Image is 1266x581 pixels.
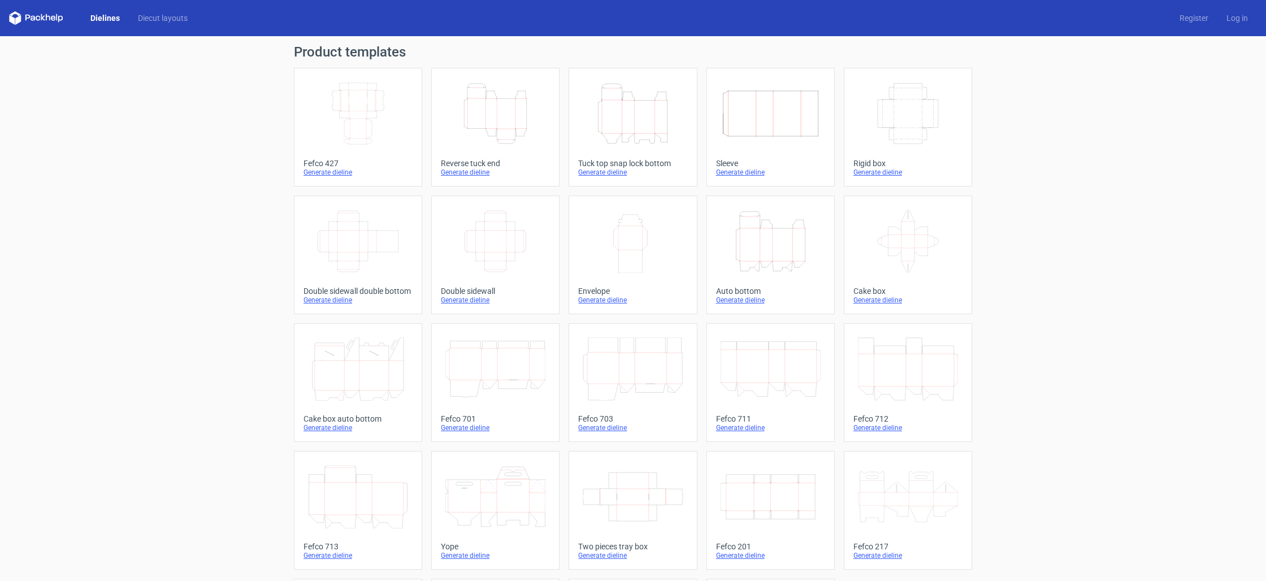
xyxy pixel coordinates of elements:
a: Cake boxGenerate dieline [844,196,972,314]
div: Fefco 201 [716,542,825,551]
a: Cake box auto bottomGenerate dieline [294,323,422,442]
div: Generate dieline [578,423,687,432]
div: Generate dieline [578,168,687,177]
div: Reverse tuck end [441,159,550,168]
div: Generate dieline [853,168,962,177]
div: Tuck top snap lock bottom [578,159,687,168]
div: Generate dieline [441,168,550,177]
a: Fefco 711Generate dieline [706,323,835,442]
a: Rigid boxGenerate dieline [844,68,972,187]
a: Fefco 701Generate dieline [431,323,560,442]
div: Cake box auto bottom [304,414,413,423]
div: Generate dieline [578,551,687,560]
div: Fefco 427 [304,159,413,168]
a: Double sidewallGenerate dieline [431,196,560,314]
div: Generate dieline [853,296,962,305]
div: Fefco 713 [304,542,413,551]
div: Generate dieline [716,296,825,305]
a: YopeGenerate dieline [431,451,560,570]
a: Fefco 713Generate dieline [294,451,422,570]
div: Generate dieline [853,423,962,432]
div: Generate dieline [441,551,550,560]
a: Fefco 217Generate dieline [844,451,972,570]
div: Generate dieline [304,551,413,560]
div: Fefco 217 [853,542,962,551]
a: Diecut layouts [129,12,197,24]
div: Generate dieline [716,551,825,560]
a: Double sidewall double bottomGenerate dieline [294,196,422,314]
a: Fefco 427Generate dieline [294,68,422,187]
div: Double sidewall [441,287,550,296]
h1: Product templates [294,45,972,59]
div: Rigid box [853,159,962,168]
a: Register [1170,12,1217,24]
a: Tuck top snap lock bottomGenerate dieline [569,68,697,187]
div: Generate dieline [304,168,413,177]
div: Auto bottom [716,287,825,296]
div: Generate dieline [304,296,413,305]
a: Log in [1217,12,1257,24]
a: SleeveGenerate dieline [706,68,835,187]
a: Dielines [81,12,129,24]
a: EnvelopeGenerate dieline [569,196,697,314]
a: Two pieces tray boxGenerate dieline [569,451,697,570]
div: Double sidewall double bottom [304,287,413,296]
div: Generate dieline [441,296,550,305]
div: Fefco 711 [716,414,825,423]
div: Generate dieline [853,551,962,560]
a: Fefco 201Generate dieline [706,451,835,570]
a: Fefco 712Generate dieline [844,323,972,442]
div: Fefco 701 [441,414,550,423]
div: Yope [441,542,550,551]
div: Generate dieline [578,296,687,305]
div: Sleeve [716,159,825,168]
div: Generate dieline [716,423,825,432]
div: Envelope [578,287,687,296]
div: Generate dieline [716,168,825,177]
div: Generate dieline [304,423,413,432]
div: Two pieces tray box [578,542,687,551]
a: Auto bottomGenerate dieline [706,196,835,314]
div: Cake box [853,287,962,296]
a: Reverse tuck endGenerate dieline [431,68,560,187]
a: Fefco 703Generate dieline [569,323,697,442]
div: Fefco 703 [578,414,687,423]
div: Generate dieline [441,423,550,432]
div: Fefco 712 [853,414,962,423]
